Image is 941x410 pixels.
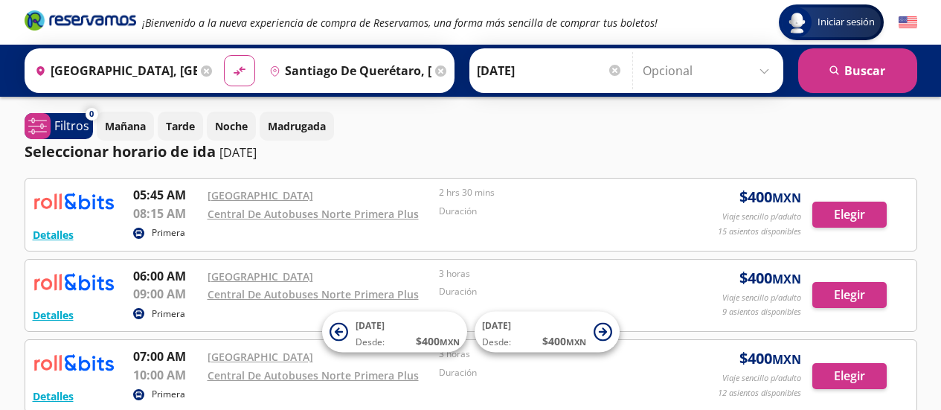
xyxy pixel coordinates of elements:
[812,363,887,389] button: Elegir
[322,312,467,353] button: [DATE]Desde:$400MXN
[439,205,664,218] p: Duración
[722,211,801,223] p: Viaje sencillo p/adulto
[477,52,623,89] input: Elegir Fecha
[158,112,203,141] button: Tarde
[25,141,216,163] p: Seleccionar horario de ida
[356,336,385,349] span: Desde:
[772,190,801,206] small: MXN
[33,388,74,404] button: Detalles
[25,9,136,31] i: Brand Logo
[482,319,511,332] span: [DATE]
[29,52,197,89] input: Buscar Origen
[772,351,801,368] small: MXN
[260,112,334,141] button: Madrugada
[208,207,419,221] a: Central De Autobuses Norte Primera Plus
[208,287,419,301] a: Central De Autobuses Norte Primera Plus
[152,226,185,240] p: Primera
[356,319,385,332] span: [DATE]
[133,205,200,222] p: 08:15 AM
[440,336,460,347] small: MXN
[25,9,136,36] a: Brand Logo
[439,186,664,199] p: 2 hrs 30 mins
[263,52,431,89] input: Buscar Destino
[166,118,195,134] p: Tarde
[643,52,776,89] input: Opcional
[33,186,115,216] img: RESERVAMOS
[133,267,200,285] p: 06:00 AM
[718,387,801,400] p: 12 asientos disponibles
[439,347,664,361] p: 3 horas
[89,108,94,121] span: 0
[812,15,881,30] span: Iniciar sesión
[133,366,200,384] p: 10:00 AM
[142,16,658,30] em: ¡Bienvenido a la nueva experiencia de compra de Reservamos, una forma más sencilla de comprar tus...
[812,202,887,228] button: Elegir
[542,333,586,349] span: $ 400
[208,350,313,364] a: [GEOGRAPHIC_DATA]
[133,186,200,204] p: 05:45 AM
[54,117,89,135] p: Filtros
[739,347,801,370] span: $ 400
[268,118,326,134] p: Madrugada
[207,112,256,141] button: Noche
[566,336,586,347] small: MXN
[208,188,313,202] a: [GEOGRAPHIC_DATA]
[219,144,257,161] p: [DATE]
[739,267,801,289] span: $ 400
[439,285,664,298] p: Duración
[133,285,200,303] p: 09:00 AM
[739,186,801,208] span: $ 400
[105,118,146,134] p: Mañana
[722,306,801,318] p: 9 asientos disponibles
[33,267,115,297] img: RESERVAMOS
[722,292,801,304] p: Viaje sencillo p/adulto
[812,282,887,308] button: Elegir
[722,372,801,385] p: Viaje sencillo p/adulto
[208,269,313,284] a: [GEOGRAPHIC_DATA]
[475,312,620,353] button: [DATE]Desde:$400MXN
[33,347,115,377] img: RESERVAMOS
[133,347,200,365] p: 07:00 AM
[439,366,664,379] p: Duración
[482,336,511,349] span: Desde:
[798,48,917,93] button: Buscar
[33,307,74,323] button: Detalles
[899,13,917,32] button: English
[439,267,664,281] p: 3 horas
[215,118,248,134] p: Noche
[772,271,801,287] small: MXN
[25,113,93,139] button: 0Filtros
[152,307,185,321] p: Primera
[416,333,460,349] span: $ 400
[152,388,185,401] p: Primera
[718,225,801,238] p: 15 asientos disponibles
[208,368,419,382] a: Central De Autobuses Norte Primera Plus
[33,227,74,243] button: Detalles
[97,112,154,141] button: Mañana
